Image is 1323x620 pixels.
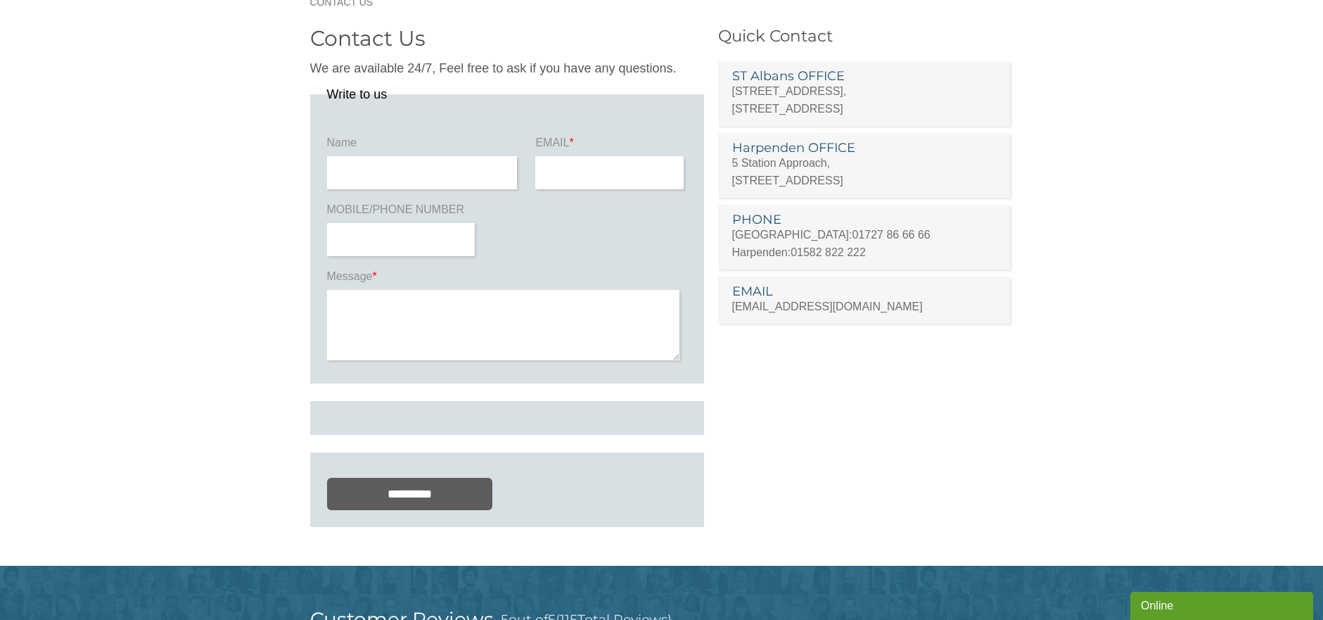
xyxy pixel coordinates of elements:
[732,154,997,189] p: 5 Station Approach, [STREET_ADDRESS]
[732,213,997,226] h3: PHONE
[327,269,687,290] label: Message
[732,243,997,261] p: Harpenden:
[310,60,704,77] p: We are available 24/7, Feel free to ask if you have any questions.
[732,300,923,312] a: [EMAIL_ADDRESS][DOMAIN_NAME]
[310,28,704,49] h2: Contact Us
[732,70,997,82] h3: ST Albans OFFICE
[852,229,931,241] a: 01727 86 66 66
[732,226,997,243] p: [GEOGRAPHIC_DATA]:
[732,285,997,298] h3: EMAIL
[1130,589,1316,620] iframe: chat widget
[732,141,997,154] h3: Harpenden OFFICE
[535,135,686,156] label: EMAIL
[791,246,866,258] a: 01582 822 222
[327,135,521,156] label: Name
[327,202,478,223] label: MOBILE/PHONE NUMBER
[327,88,388,101] legend: Write to us
[718,28,1014,44] h3: Quick Contact
[732,82,997,118] p: [STREET_ADDRESS], [STREET_ADDRESS]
